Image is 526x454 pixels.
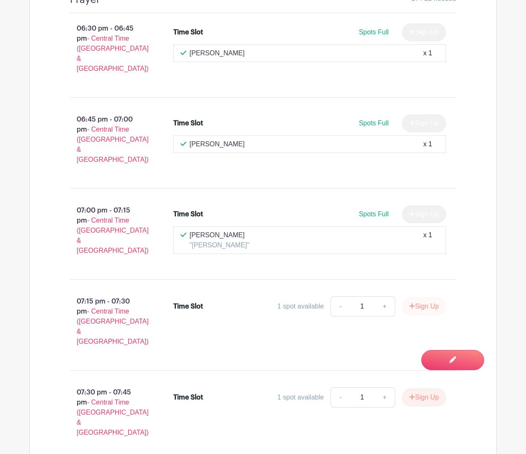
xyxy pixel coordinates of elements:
div: Time Slot [173,118,203,128]
p: [PERSON_NAME] [190,139,245,149]
span: - Central Time ([GEOGRAPHIC_DATA] & [GEOGRAPHIC_DATA]) [77,308,149,345]
p: 06:30 pm - 06:45 pm [57,20,160,77]
a: - [330,387,350,407]
p: 07:15 pm - 07:30 pm [57,293,160,350]
button: Sign Up [402,389,446,406]
span: Spots Full [359,29,389,36]
a: + [374,387,395,407]
div: Time Slot [173,209,203,219]
div: 1 spot available [277,392,324,402]
p: 06:45 pm - 07:00 pm [57,111,160,168]
div: Time Slot [173,27,203,37]
p: [PERSON_NAME] [190,230,250,240]
button: Sign Up [402,298,446,315]
span: Spots Full [359,210,389,218]
div: Time Slot [173,392,203,402]
span: - Central Time ([GEOGRAPHIC_DATA] & [GEOGRAPHIC_DATA]) [77,35,149,72]
div: x 1 [423,48,432,58]
p: 07:00 pm - 07:15 pm [57,202,160,259]
div: x 1 [423,139,432,149]
div: 1 spot available [277,301,324,311]
p: "[PERSON_NAME]" [190,240,250,250]
span: - Central Time ([GEOGRAPHIC_DATA] & [GEOGRAPHIC_DATA]) [77,399,149,436]
span: - Central Time ([GEOGRAPHIC_DATA] & [GEOGRAPHIC_DATA]) [77,126,149,163]
span: - Central Time ([GEOGRAPHIC_DATA] & [GEOGRAPHIC_DATA]) [77,217,149,254]
a: + [374,296,395,317]
div: x 1 [423,230,432,250]
p: 07:30 pm - 07:45 pm [57,384,160,441]
span: Spots Full [359,119,389,127]
div: Time Slot [173,301,203,311]
p: [PERSON_NAME] [190,48,245,58]
a: - [330,296,350,317]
